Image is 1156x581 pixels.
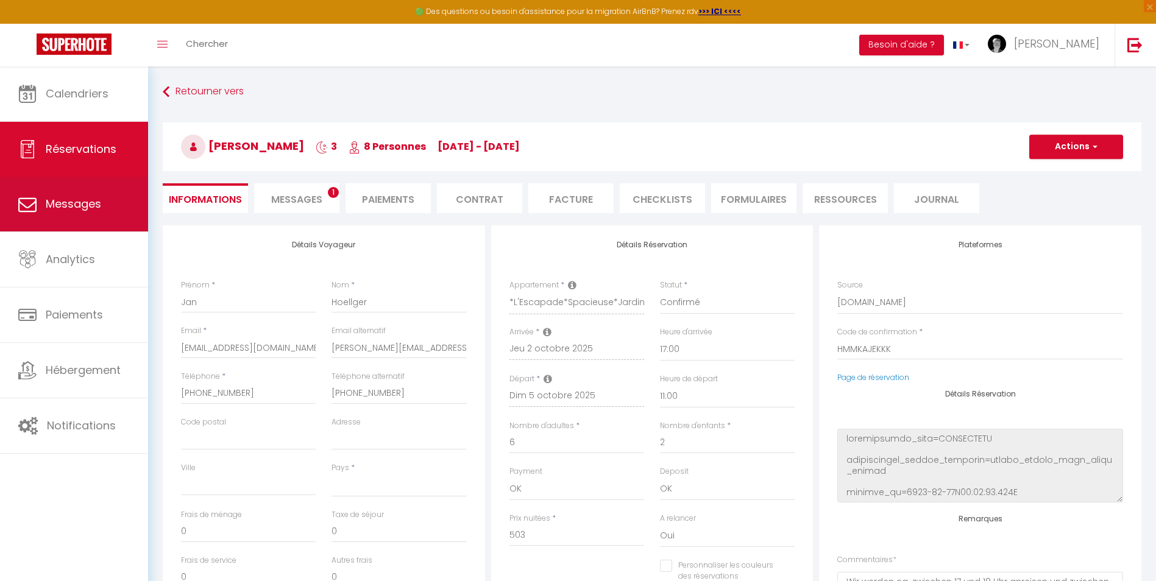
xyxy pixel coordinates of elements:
[181,555,236,566] label: Frais de service
[181,462,196,474] label: Ville
[181,417,226,428] label: Code postal
[528,183,614,213] li: Facture
[660,373,718,385] label: Heure de départ
[1127,37,1143,52] img: logout
[177,24,237,66] a: Chercher
[47,418,116,433] span: Notifications
[698,6,741,16] a: >>> ICI <<<<
[803,183,888,213] li: Ressources
[46,307,103,322] span: Paiements
[979,24,1115,66] a: ... [PERSON_NAME]
[509,466,542,477] label: Payment
[837,326,917,338] label: Code de confirmation
[509,280,559,291] label: Appartement
[46,196,101,211] span: Messages
[37,33,112,55] img: Super Booking
[660,513,696,524] label: A relancer
[346,183,431,213] li: Paiements
[46,141,116,157] span: Réservations
[328,187,339,198] span: 1
[1029,135,1123,159] button: Actions
[181,371,220,382] label: Téléphone
[509,241,795,249] h4: Détails Réservation
[660,326,712,338] label: Heure d'arrivée
[163,81,1141,103] a: Retourner vers
[837,241,1123,249] h4: Plateformes
[332,417,361,428] label: Adresse
[349,139,426,153] span: 8 Personnes
[332,509,384,521] label: Taxe de séjour
[316,139,337,153] span: 3
[163,183,248,213] li: Informations
[181,509,242,521] label: Frais de ménage
[509,420,574,432] label: Nombre d'adultes
[509,326,534,338] label: Arrivée
[332,325,386,337] label: Email alternatif
[837,372,909,382] a: Page de réservation
[181,280,210,291] label: Prénom
[181,325,201,337] label: Email
[837,515,1123,523] h4: Remarques
[660,466,689,477] label: Deposit
[437,183,522,213] li: Contrat
[332,555,372,566] label: Autres frais
[1014,36,1099,51] span: [PERSON_NAME]
[837,554,896,566] label: Commentaires
[837,280,863,291] label: Source
[271,192,322,206] span: Messages
[837,390,1123,398] h4: Détails Réservation
[46,252,95,267] span: Analytics
[46,86,108,101] span: Calendriers
[438,139,520,153] span: [DATE] - [DATE]
[181,138,304,153] span: [PERSON_NAME]
[660,420,725,432] label: Nombre d'enfants
[711,183,796,213] li: FORMULAIRES
[988,35,1006,53] img: ...
[46,362,121,378] span: Hébergement
[332,280,349,291] label: Nom
[181,241,467,249] h4: Détails Voyageur
[509,513,550,524] label: Prix nuitées
[332,462,349,474] label: Pays
[509,373,534,385] label: Départ
[186,37,228,50] span: Chercher
[859,35,944,55] button: Besoin d'aide ?
[660,280,682,291] label: Statut
[894,183,979,213] li: Journal
[620,183,705,213] li: CHECKLISTS
[332,371,405,382] label: Téléphone alternatif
